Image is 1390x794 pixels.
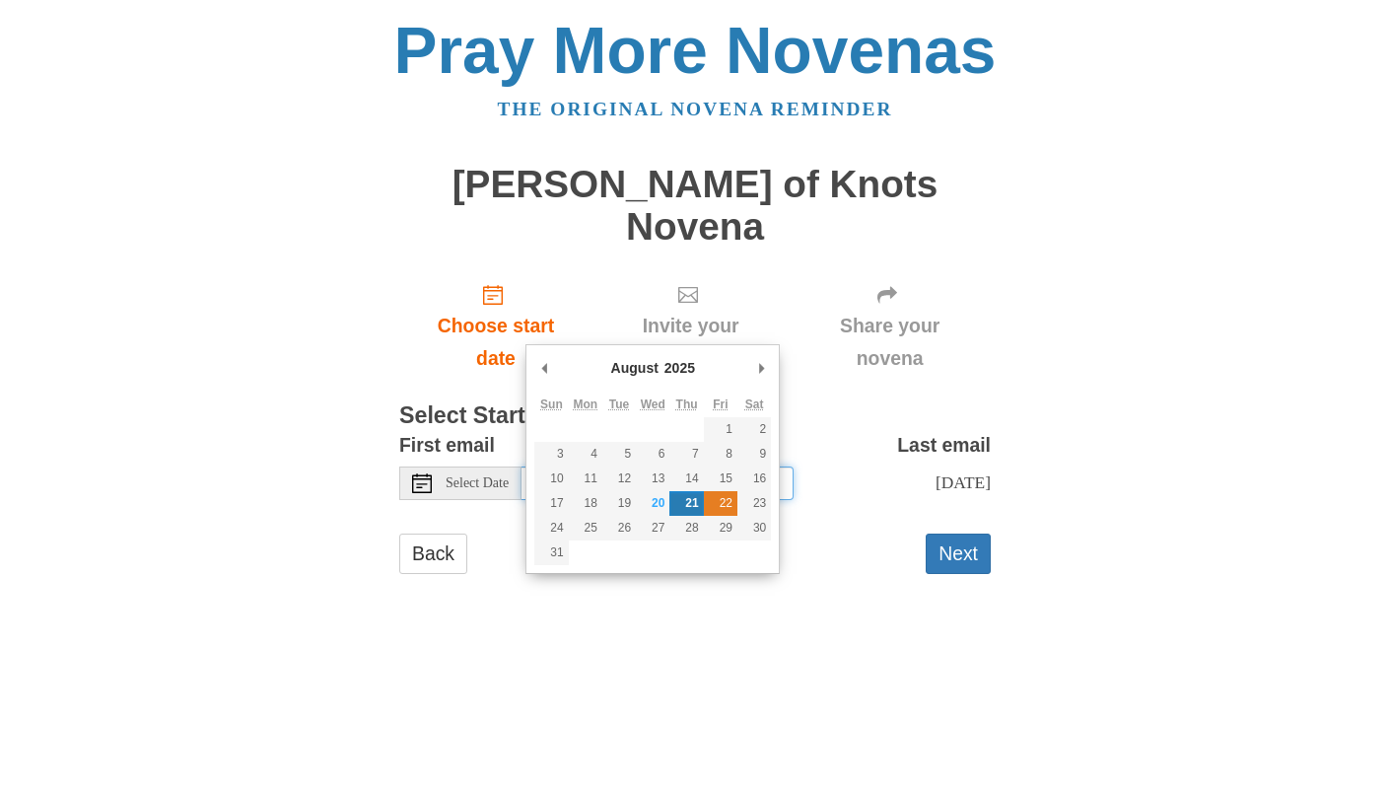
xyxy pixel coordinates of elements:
button: 22 [704,491,737,516]
abbr: Saturday [745,397,764,411]
span: Choose start date [419,310,573,375]
button: 6 [636,442,669,467]
a: Choose start date [399,267,592,385]
abbr: Thursday [676,397,698,411]
button: 24 [534,516,568,541]
label: Last email [897,429,991,462]
button: 5 [602,442,636,467]
button: 15 [704,467,737,491]
button: 4 [569,442,602,467]
button: 9 [737,442,771,467]
abbr: Wednesday [641,397,665,411]
abbr: Monday [573,397,597,411]
div: Click "Next" to confirm your start date first. [789,267,991,385]
div: Click "Next" to confirm your start date first. [592,267,789,385]
span: [DATE] [936,472,991,492]
button: 14 [669,467,703,491]
button: 28 [669,516,703,541]
button: 25 [569,516,602,541]
button: 20 [636,491,669,516]
a: Pray More Novenas [394,14,997,87]
button: 27 [636,516,669,541]
h3: Select Start Date [399,403,991,429]
button: 11 [569,467,602,491]
button: 18 [569,491,602,516]
abbr: Friday [713,397,728,411]
button: 29 [704,516,737,541]
button: 2 [737,417,771,442]
button: 3 [534,442,568,467]
abbr: Tuesday [609,397,629,411]
button: 21 [669,491,703,516]
span: Share your novena [808,310,971,375]
button: 26 [602,516,636,541]
button: 19 [602,491,636,516]
button: 7 [669,442,703,467]
span: Invite your friends [612,310,769,375]
button: 17 [534,491,568,516]
button: 23 [737,491,771,516]
div: August [608,353,661,383]
button: 1 [704,417,737,442]
button: 30 [737,516,771,541]
abbr: Sunday [540,397,563,411]
button: Next [926,534,991,574]
button: Previous Month [534,353,554,383]
button: 16 [737,467,771,491]
button: 10 [534,467,568,491]
input: Use the arrow keys to pick a date [521,467,794,500]
button: 8 [704,442,737,467]
div: 2025 [661,353,698,383]
label: First email [399,429,495,462]
button: 31 [534,541,568,565]
button: 12 [602,467,636,491]
span: Select Date [446,476,509,490]
h1: [PERSON_NAME] of Knots Novena [399,164,991,248]
a: The original novena reminder [498,99,893,119]
a: Back [399,534,467,574]
button: 13 [636,467,669,491]
button: Next Month [751,353,771,383]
